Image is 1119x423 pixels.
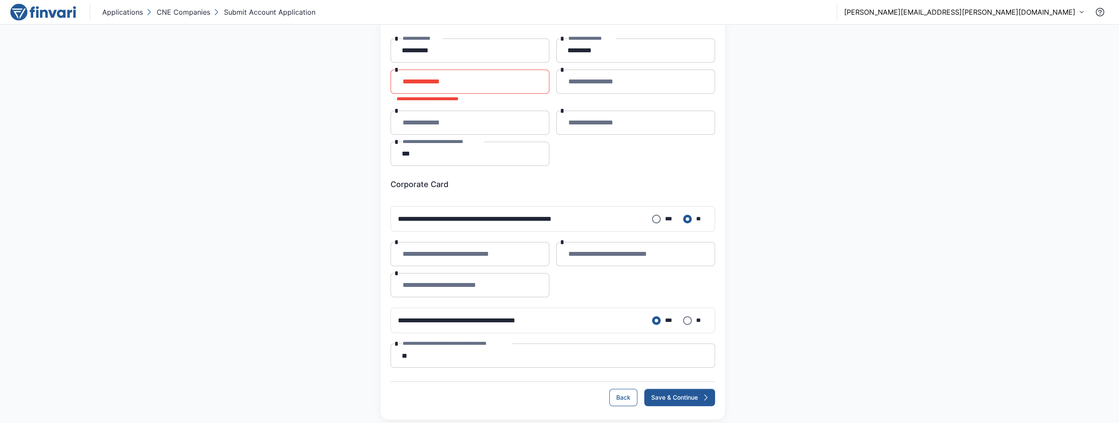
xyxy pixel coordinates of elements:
button: Save & Continue [644,389,715,406]
button: [PERSON_NAME][EMAIL_ADDRESS][PERSON_NAME][DOMAIN_NAME] [844,7,1084,17]
button: Contact Support [1091,3,1109,21]
button: CNE Companies [145,5,212,19]
p: CNE Companies [157,7,210,17]
button: Back [609,389,637,406]
button: Applications [101,5,145,19]
button: Submit Account Application [212,5,317,19]
img: logo [10,3,76,21]
p: [PERSON_NAME][EMAIL_ADDRESS][PERSON_NAME][DOMAIN_NAME] [844,7,1075,17]
p: Applications [102,7,143,17]
h6: Corporate Card [391,180,715,189]
p: Submit Account Application [224,7,315,17]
